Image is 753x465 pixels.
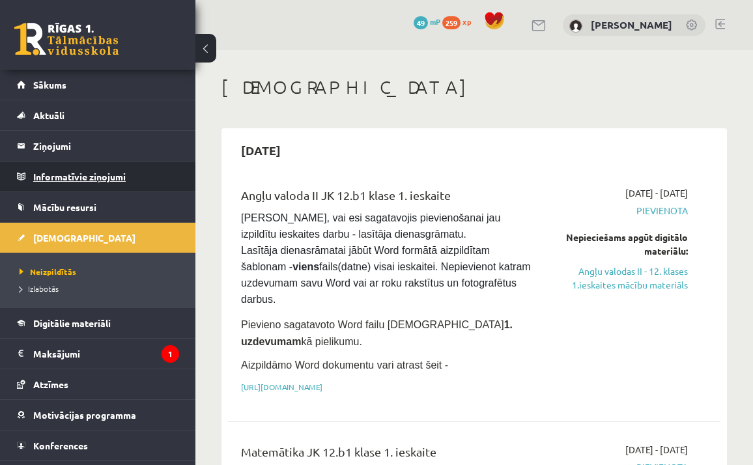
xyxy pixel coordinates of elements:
[552,231,688,258] div: Nepieciešams apgūt digitālo materiālu:
[14,23,119,55] a: Rīgas 1. Tālmācības vidusskola
[414,16,428,29] span: 49
[20,266,76,277] span: Neizpildītās
[17,70,179,100] a: Sākums
[33,317,111,329] span: Digitālie materiāli
[20,283,59,294] span: Izlabotās
[17,430,179,460] a: Konferences
[625,443,688,457] span: [DATE] - [DATE]
[241,359,448,371] span: Aizpildāmo Word dokumentu vari atrast šeit -
[430,16,440,27] span: mP
[221,76,727,98] h1: [DEMOGRAPHIC_DATA]
[552,204,688,218] span: Pievienota
[625,186,688,200] span: [DATE] - [DATE]
[33,339,179,369] legend: Maksājumi
[241,212,533,305] span: [PERSON_NAME], vai esi sagatavojis pievienošanai jau izpildītu ieskaites darbu - lasītāja dienasg...
[33,201,96,213] span: Mācību resursi
[569,20,582,33] img: Patrīcija Bērziņa
[414,16,440,27] a: 49 mP
[162,345,179,363] i: 1
[442,16,461,29] span: 259
[462,16,471,27] span: xp
[33,131,179,161] legend: Ziņojumi
[33,409,136,421] span: Motivācijas programma
[228,135,294,165] h2: [DATE]
[241,382,322,392] a: [URL][DOMAIN_NAME]
[442,16,477,27] a: 259 xp
[33,378,68,390] span: Atzīmes
[241,319,513,347] span: Pievieno sagatavoto Word failu [DEMOGRAPHIC_DATA] kā pielikumu.
[17,339,179,369] a: Maksājumi1
[33,440,88,451] span: Konferences
[17,162,179,191] a: Informatīvie ziņojumi
[20,266,182,277] a: Neizpildītās
[17,308,179,338] a: Digitālie materiāli
[17,369,179,399] a: Atzīmes
[17,100,179,130] a: Aktuāli
[33,232,135,244] span: [DEMOGRAPHIC_DATA]
[292,261,319,272] strong: viens
[241,186,532,210] div: Angļu valoda II JK 12.b1 klase 1. ieskaite
[20,283,182,294] a: Izlabotās
[33,162,179,191] legend: Informatīvie ziņojumi
[17,131,179,161] a: Ziņojumi
[33,109,64,121] span: Aktuāli
[552,264,688,292] a: Angļu valodas II - 12. klases 1.ieskaites mācību materiāls
[17,400,179,430] a: Motivācijas programma
[17,192,179,222] a: Mācību resursi
[17,223,179,253] a: [DEMOGRAPHIC_DATA]
[33,79,66,91] span: Sākums
[591,18,672,31] a: [PERSON_NAME]
[241,319,513,347] strong: 1. uzdevumam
